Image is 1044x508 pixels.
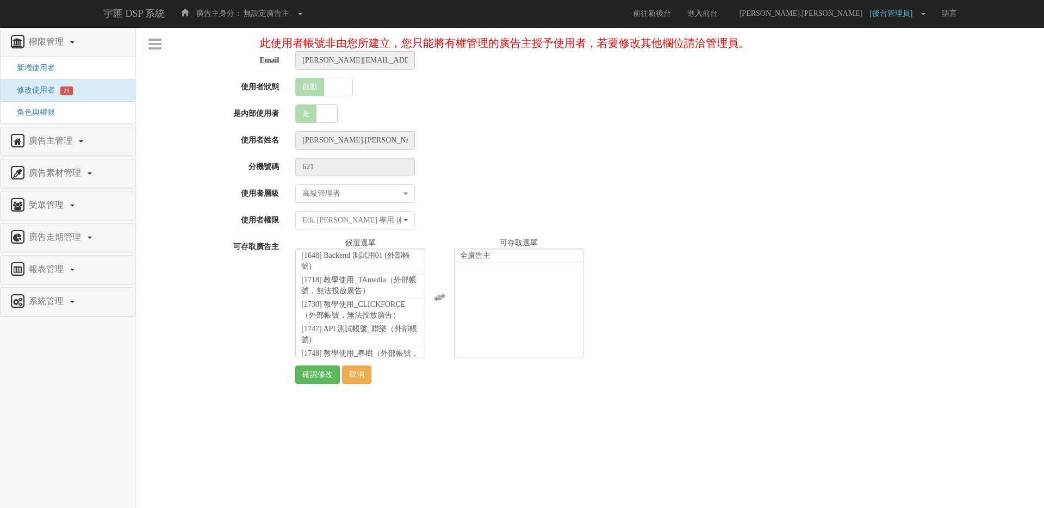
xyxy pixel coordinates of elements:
[302,215,401,226] div: Edi, [PERSON_NAME] 專用 (轉換類型)
[301,300,405,319] span: [1730] 教學使用_CLICKFORCE（外部帳號，無法投放廣告）
[9,108,55,116] a: 角色與權限
[136,184,287,199] label: 使用者層級
[9,86,55,94] a: 修改使用者
[136,131,287,146] label: 使用者姓名
[295,211,415,230] button: Edi, Liz 專用 (轉換類型)
[26,232,86,241] span: 廣告走期管理
[26,200,69,209] span: 受眾管理
[342,365,371,384] a: 取消
[196,9,242,17] span: 廣告主身分：
[26,168,86,177] span: 廣告素材管理
[296,105,316,122] span: 是
[136,51,287,66] label: Email
[26,37,69,46] span: 權限管理
[301,349,419,368] span: [1748] 教學使用_春樹（外部帳號，無法投放廣告）
[301,325,417,344] span: [1747] API 測試帳號_聯樂（外部帳號)
[9,64,55,72] a: 新增使用者
[9,133,127,150] a: 廣告主管理
[869,9,918,17] span: [後台管理員]
[295,365,340,384] input: 確認修改
[136,78,287,92] label: 使用者狀態
[136,104,287,119] label: 是內部使用者
[260,35,1036,51] div: 此使用者帳號非由您所建立，您只能將有權管理的廣告主授予使用者，若要修改其他欄位請洽管理員。
[734,9,868,17] span: [PERSON_NAME].[PERSON_NAME]
[9,197,127,214] a: 受眾管理
[9,165,127,182] a: 廣告素材管理
[302,188,401,199] div: 高級管理者
[460,251,490,259] span: 全廣告主
[9,293,127,311] a: 系統管理
[9,261,127,278] a: 報表管理
[26,264,69,274] span: 報表管理
[136,158,287,172] label: 分機號碼
[454,238,584,249] div: 可存取選單
[295,238,425,249] div: 候選選單
[136,238,287,252] label: 可存取廣告主
[244,9,289,17] span: 無設定廣告主
[301,251,409,270] span: [1648] Backend 測試用01 (外部帳號)
[9,229,127,246] a: 廣告走期管理
[9,34,127,51] a: 權限管理
[136,211,287,226] label: 使用者權限
[26,136,78,145] span: 廣告主管理
[26,296,69,306] span: 系統管理
[296,78,324,96] span: 啟動
[301,276,417,295] span: [1718] 教學使用_TAmedia（外部帳號，無法投放廣告）
[295,184,415,203] button: 高級管理者
[60,86,73,95] span: 21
